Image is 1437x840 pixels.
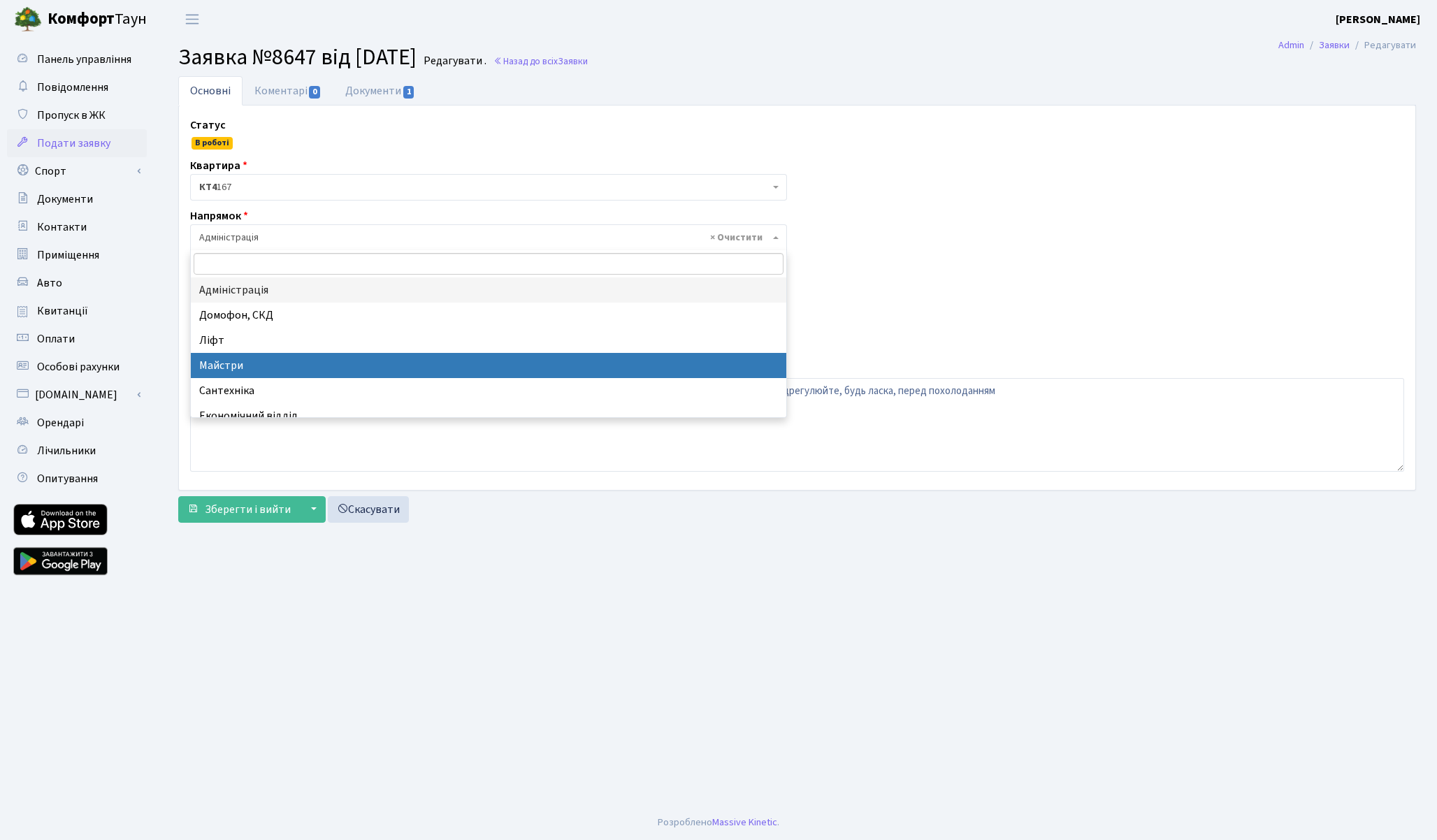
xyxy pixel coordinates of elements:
a: Admin [1278,38,1304,52]
label: Квартира [190,157,247,174]
a: Основні [178,76,243,106]
li: Редагувати [1350,38,1416,53]
li: Ліфт [191,328,786,353]
span: Адміністрація [190,224,787,251]
a: [DOMAIN_NAME] [7,381,147,409]
span: Контакти [37,219,87,235]
li: Майстри [191,353,786,378]
span: Видалити всі елементи [710,231,763,245]
small: Редагувати . [421,55,486,68]
b: [PERSON_NAME] [1336,12,1420,27]
b: Комфорт [48,8,115,30]
li: Домофон, СКД [191,303,786,328]
a: Заявки [1319,38,1350,52]
a: Спорт [7,157,147,185]
a: Назад до всіхЗаявки [493,55,588,68]
span: Документи [37,191,93,207]
span: Пропуск в ЖК [37,108,106,123]
li: Економічний відділ [191,403,786,428]
nav: breadcrumb [1257,31,1437,60]
a: Подати заявку [7,129,147,157]
li: Адміністрація [191,277,786,303]
textarea: добрий день! в підʼїзді між 3-м та 4-им поверхами нижнє вікно має велику щилину в зачиненому стан... [190,378,1404,472]
span: <b>КТ4</b>&nbsp;&nbsp;&nbsp;167 [190,174,787,201]
a: Особові рахунки [7,353,147,381]
a: Документи [333,76,427,106]
span: Панель управління [37,52,131,67]
a: Квитанції [7,297,147,325]
a: Коментарі [243,76,333,106]
a: Оплати [7,325,147,353]
label: Статус [190,117,226,133]
span: Авто [37,275,62,291]
span: Опитування [37,471,98,486]
span: Зберегти і вийти [205,502,291,517]
li: Сантехніка [191,378,786,403]
div: Розроблено . [658,815,779,830]
span: Таун [48,8,147,31]
label: Напрямок [190,208,248,224]
span: Особові рахунки [37,359,120,375]
span: <b>КТ4</b>&nbsp;&nbsp;&nbsp;167 [199,180,770,194]
a: Пропуск в ЖК [7,101,147,129]
span: Орендарі [37,415,84,430]
span: 1 [403,86,414,99]
a: Massive Kinetic [712,815,777,830]
b: КТ4 [199,180,217,194]
span: 0 [309,86,320,99]
a: Контакти [7,213,147,241]
a: Повідомлення [7,73,147,101]
a: Приміщення [7,241,147,269]
span: Повідомлення [37,80,108,95]
span: Квитанції [37,303,88,319]
a: Документи [7,185,147,213]
span: Адміністрація [199,231,770,245]
a: [PERSON_NAME] [1336,11,1420,28]
span: Заявка №8647 від [DATE] [178,41,417,73]
span: В роботі [192,137,233,150]
button: Зберегти і вийти [178,496,300,523]
span: Лічильники [37,443,96,458]
img: logo.png [14,6,42,34]
span: Приміщення [37,247,99,263]
a: Авто [7,269,147,297]
a: Панель управління [7,45,147,73]
span: Оплати [37,331,75,347]
a: Лічильники [7,437,147,465]
span: Подати заявку [37,136,110,151]
span: Заявки [558,55,588,68]
a: Скасувати [328,496,409,523]
button: Переключити навігацію [175,8,210,31]
a: Опитування [7,465,147,493]
a: Орендарі [7,409,147,437]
